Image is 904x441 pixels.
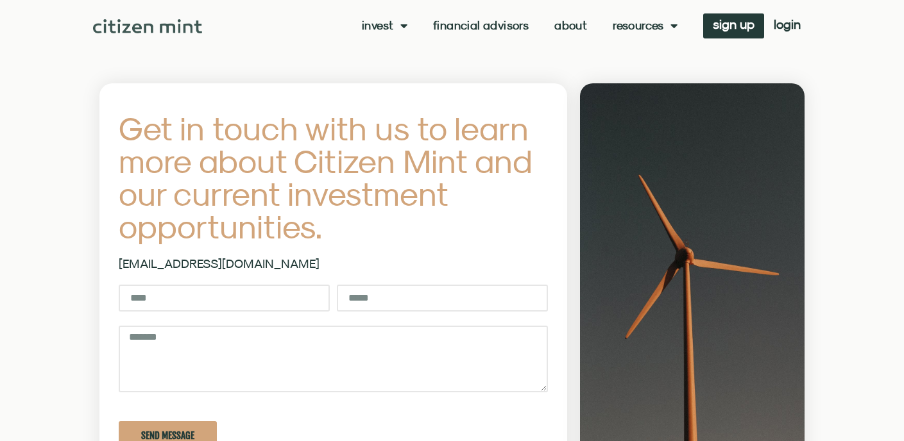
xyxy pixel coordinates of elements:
a: login [764,13,810,38]
a: [EMAIL_ADDRESS][DOMAIN_NAME] [119,256,320,270]
a: Financial Advisors [433,19,529,32]
a: Resources [613,19,678,32]
a: Invest [362,19,407,32]
span: sign up [713,20,755,29]
img: Citizen Mint [93,19,203,33]
span: login [774,20,801,29]
a: sign up [703,13,764,38]
span: Send Message [141,431,194,440]
a: About [554,19,587,32]
nav: Menu [362,19,678,32]
h4: Get in touch with us to learn more about Citizen Mint and our current investment opportunities. [119,112,549,243]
